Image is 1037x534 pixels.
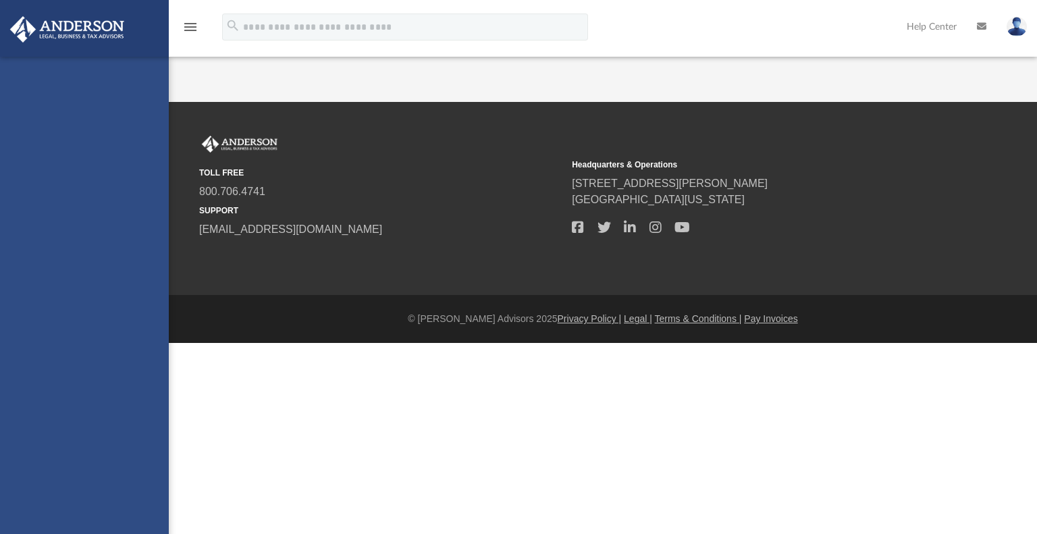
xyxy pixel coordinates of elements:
img: User Pic [1007,17,1027,36]
small: TOLL FREE [199,167,562,179]
a: menu [182,26,198,35]
i: menu [182,19,198,35]
a: Privacy Policy | [558,313,622,324]
a: [STREET_ADDRESS][PERSON_NAME] [572,178,768,189]
small: SUPPORT [199,205,562,217]
a: Legal | [624,313,652,324]
img: Anderson Advisors Platinum Portal [199,136,280,153]
small: Headquarters & Operations [572,159,935,171]
a: Terms & Conditions | [655,313,742,324]
div: © [PERSON_NAME] Advisors 2025 [169,312,1037,326]
a: Pay Invoices [744,313,797,324]
a: 800.706.4741 [199,186,265,197]
i: search [225,18,240,33]
img: Anderson Advisors Platinum Portal [6,16,128,43]
a: [GEOGRAPHIC_DATA][US_STATE] [572,194,745,205]
a: [EMAIL_ADDRESS][DOMAIN_NAME] [199,223,382,235]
